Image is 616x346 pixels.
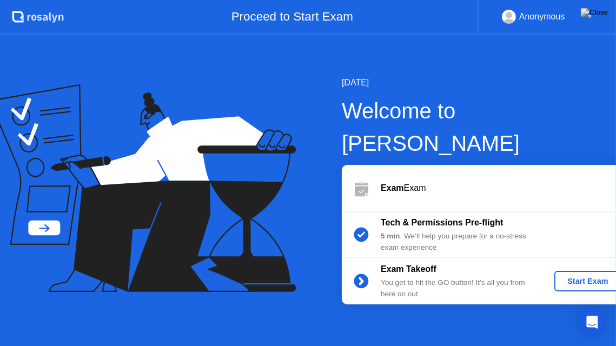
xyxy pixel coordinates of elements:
[579,309,605,335] div: Open Intercom Messenger
[519,10,565,24] div: Anonymous
[581,8,608,17] img: Close
[381,232,400,240] b: 5 min
[381,183,404,192] b: Exam
[381,218,503,227] b: Tech & Permissions Pre-flight
[381,277,536,300] div: You get to hit the GO button! It’s all you from here on out
[381,231,536,253] div: : We’ll help you prepare for a no-stress exam experience
[381,264,436,274] b: Exam Takeoff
